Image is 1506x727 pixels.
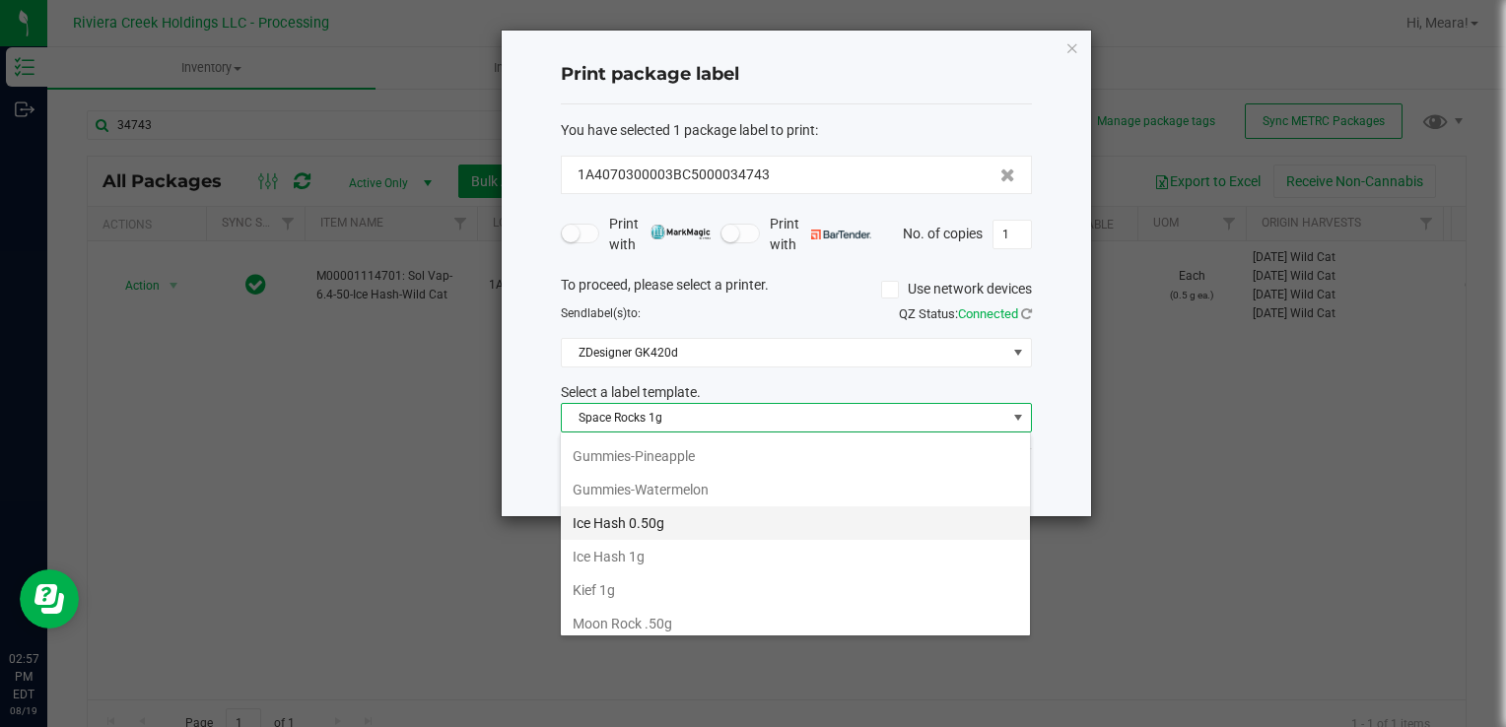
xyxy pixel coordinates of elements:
[958,306,1018,321] span: Connected
[562,404,1006,431] span: Space Rocks 1g
[546,382,1047,403] div: Select a label template.
[811,230,871,239] img: bartender.png
[561,439,1030,473] li: Gummies-Pineapple
[561,540,1030,573] li: Ice Hash 1g
[561,122,815,138] span: You have selected 1 package label to print
[899,306,1032,321] span: QZ Status:
[561,306,641,320] span: Send to:
[587,306,627,320] span: label(s)
[562,339,1006,366] span: ZDesigner GK420d
[609,214,711,255] span: Print with
[561,473,1030,506] li: Gummies-Watermelon
[903,225,983,240] span: No. of copies
[881,279,1032,299] label: Use network devices
[561,607,1030,640] li: Moon Rock .50g
[561,62,1032,88] h4: Print package label
[578,165,770,185] span: 1A4070300003BC5000034743
[561,120,1032,141] div: :
[20,569,79,628] iframe: Resource center
[546,275,1047,304] div: To proceed, please select a printer.
[561,573,1030,607] li: Kief 1g
[561,506,1030,540] li: Ice Hash 0.50g
[770,214,871,255] span: Print with
[650,225,711,239] img: mark_magic_cybra.png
